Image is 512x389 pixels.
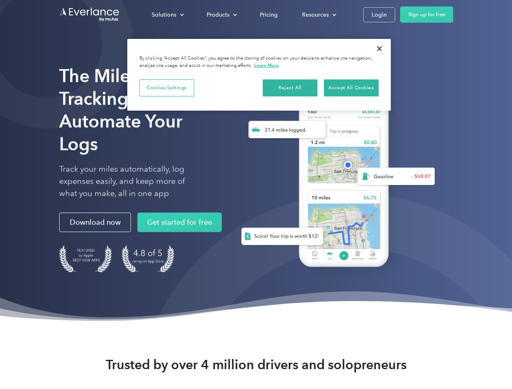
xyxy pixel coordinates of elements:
div: By clicking “Accept All Cookies”, you agree to the storing of cookies on your device to enhance s... [139,55,379,69]
div: Resources [294,8,343,22]
div: Login [372,10,387,20]
button: Close [371,40,388,58]
a: Get started for free [137,213,222,232]
button: Accept All Cookies [324,79,379,96]
a: More information about your privacy, opens in a new tab [254,62,279,68]
img: Everlance, mileage tracker app, expense tracking app [228,77,441,279]
div: Pricing [260,10,278,20]
div: Products [199,8,244,22]
div: Products [207,10,229,20]
strong: Trusted by over 4 million drivers and solopreneurs [106,357,407,373]
a: Pricing [252,8,286,22]
a: Login [363,7,395,22]
p: Track your miles automatically, log expenses easily, and keep more of what you make, all in one app [59,163,204,200]
div: Resources [302,10,329,20]
div: Solutions [144,8,191,22]
div: Solutions [152,10,176,20]
div: Privacy [127,39,391,111]
a: Sign up for free [400,6,453,23]
img: Badge for Featured by Apple Best New Apps [59,245,112,272]
a: Go to homepage [59,7,120,22]
div: Cookie banner [127,39,391,111]
button: Reject All [263,79,317,96]
a: Download now [59,213,131,232]
button: Cookies Settings [139,79,194,96]
img: 4.9 out of 5 stars on the app store [122,245,174,272]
